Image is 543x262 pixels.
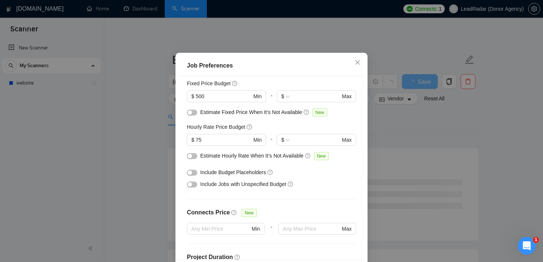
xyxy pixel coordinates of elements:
[288,181,294,187] span: question-circle
[342,136,352,144] span: Max
[313,108,327,117] span: New
[242,209,256,217] span: New
[348,53,368,73] button: Close
[231,210,237,216] span: question-circle
[281,92,284,100] span: $
[253,136,262,144] span: Min
[266,134,277,152] div: -
[305,153,311,159] span: question-circle
[283,225,340,233] input: Any Max Price
[342,225,352,233] span: Max
[187,208,230,217] h4: Connects Price
[196,136,252,144] input: 0
[286,136,340,144] input: ∞
[191,136,194,144] span: $
[266,90,277,108] div: -
[191,225,250,233] input: Any Min Price
[232,80,238,86] span: question-circle
[252,225,260,233] span: Min
[200,109,302,115] span: Estimate Fixed Price When It’s Not Available
[247,124,253,130] span: question-circle
[200,169,266,175] span: Include Budget Placeholders
[187,253,356,262] h4: Project Duration
[253,92,262,100] span: Min
[342,92,352,100] span: Max
[281,136,284,144] span: $
[191,92,194,100] span: $
[286,92,340,100] input: ∞
[314,152,329,160] span: New
[200,181,286,187] span: Include Jobs with Unspecified Budget
[304,109,310,115] span: question-circle
[200,153,304,159] span: Estimate Hourly Rate When It’s Not Available
[187,61,356,70] div: Job Preferences
[187,79,230,87] h5: Fixed Price Budget
[196,92,252,100] input: 0
[533,237,539,243] span: 1
[187,123,245,131] h5: Hourly Rate Price Budget
[355,59,361,65] span: close
[518,237,536,255] iframe: Intercom live chat
[267,169,273,175] span: question-circle
[235,254,240,260] span: question-circle
[264,223,279,244] div: -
